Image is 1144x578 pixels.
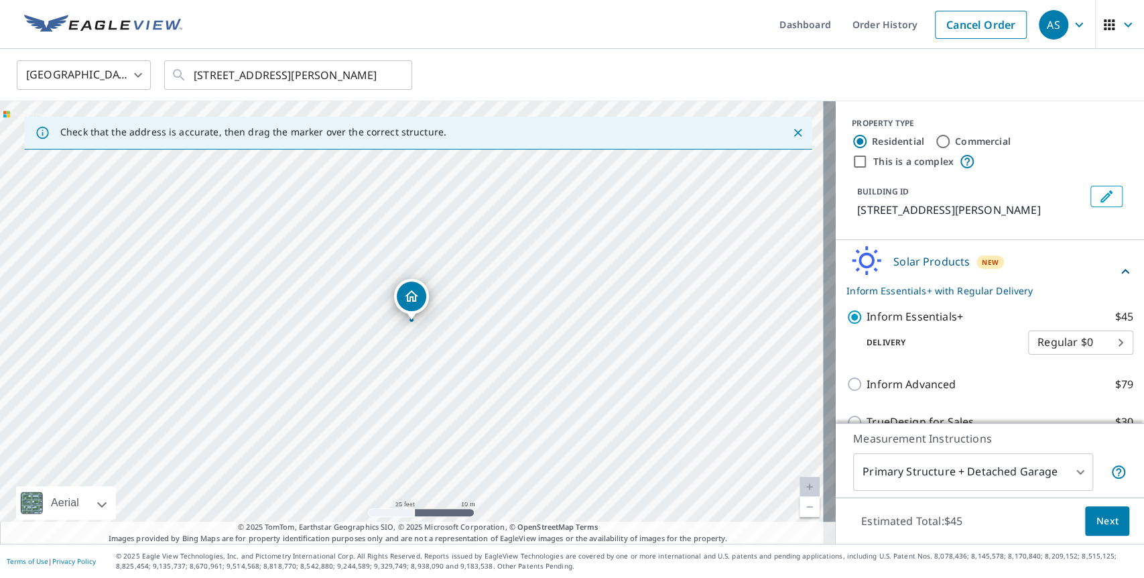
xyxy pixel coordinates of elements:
[982,257,999,268] span: New
[17,56,151,94] div: [GEOGRAPHIC_DATA]
[789,124,806,141] button: Close
[853,453,1093,491] div: Primary Structure + Detached Garage
[852,117,1128,129] div: PROPERTY TYPE
[935,11,1027,39] a: Cancel Order
[24,15,182,35] img: EV Logo
[116,551,1137,571] p: © 2025 Eagle View Technologies, Inc. and Pictometry International Corp. All Rights Reserved. Repo...
[846,284,1117,298] p: Inform Essentials+ with Regular Delivery
[857,186,909,197] p: BUILDING ID
[7,557,48,566] a: Terms of Use
[1115,308,1133,325] p: $45
[800,497,820,517] a: Current Level 20, Zoom Out
[846,337,1028,349] p: Delivery
[47,486,83,520] div: Aerial
[52,557,96,566] a: Privacy Policy
[893,253,970,270] p: Solar Products
[1090,186,1123,207] button: Edit building 1
[394,279,429,321] div: Dropped pin, building 1, Residential property, 507 Audrey Ct Zelienople, PA 16063
[867,376,956,393] p: Inform Advanced
[867,308,963,325] p: Inform Essentials+
[7,557,96,565] p: |
[872,135,924,148] label: Residential
[850,506,973,536] p: Estimated Total: $45
[867,414,974,430] p: TrueDesign for Sales
[1028,324,1133,361] div: Regular $0
[853,430,1127,447] p: Measurement Instructions
[16,486,116,520] div: Aerial
[60,126,446,138] p: Check that the address is accurate, then drag the marker over the correct structure.
[873,155,954,168] label: This is a complex
[576,522,598,532] a: Terms
[1115,414,1133,430] p: $30
[857,202,1085,218] p: [STREET_ADDRESS][PERSON_NAME]
[846,245,1133,298] div: Solar ProductsNewInform Essentials+ with Regular Delivery
[1039,10,1068,40] div: AS
[1096,513,1119,530] span: Next
[238,522,598,533] span: © 2025 TomTom, Earthstar Geographics SIO, © 2025 Microsoft Corporation, ©
[1115,376,1133,393] p: $79
[955,135,1011,148] label: Commercial
[194,56,385,94] input: Search by address or latitude-longitude
[1085,506,1129,536] button: Next
[517,522,574,532] a: OpenStreetMap
[1110,464,1127,480] span: Your report will include the primary structure and a detached garage if one exists.
[800,477,820,497] a: Current Level 20, Zoom In Disabled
